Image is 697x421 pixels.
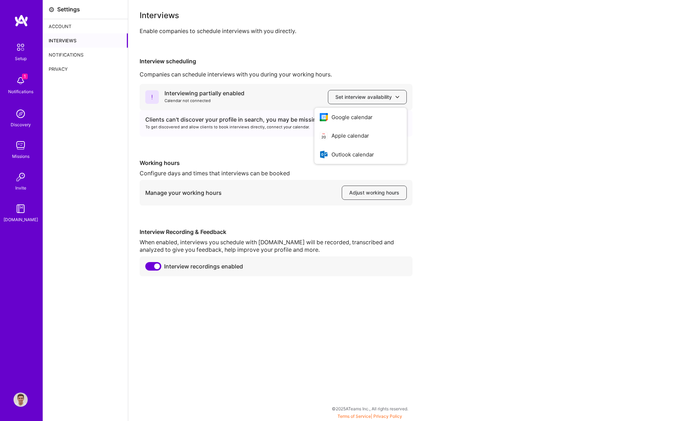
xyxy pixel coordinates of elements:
div: Enable companies to schedule interviews with you directly. [140,27,686,35]
img: teamwork [13,138,28,153]
i: icon OutlookCalendar [320,150,328,159]
button: Outlook calendar [314,145,407,164]
div: Interviews [140,11,686,19]
div: Notifications [8,88,33,95]
div: To get discovered and allow clients to book interviews directly, connect your calendar. [145,123,407,131]
div: Setup [15,55,27,62]
div: Discovery [11,121,31,128]
div: Notifications [43,48,128,62]
div: Interviews [43,33,128,48]
div: Working hours [140,159,412,167]
img: guide book [13,202,28,216]
button: Google calendar [314,108,407,127]
div: [DOMAIN_NAME] [4,216,38,223]
a: Privacy Policy [373,414,402,419]
button: Apple calendar [314,127,407,145]
a: User Avatar [12,393,29,407]
span: Interview recordings enabled [164,263,243,270]
div: Interview Recording & Feedback [140,228,412,236]
i: icon ErrorCalendar [145,90,159,104]
div: Calendar not connected [164,97,244,105]
i: icon Google [320,113,328,121]
i: icon ArrowDownBlack [395,95,399,99]
div: Interview scheduling [140,58,686,65]
img: User Avatar [13,393,28,407]
span: Adjust working hours [349,189,399,196]
img: discovery [13,107,28,121]
button: Set interview availability [328,90,407,104]
div: Companies can schedule interviews with you during your working hours. [140,71,686,78]
i: icon Settings [49,7,54,12]
div: Clients can't discover your profile in search, you may be missing out on missions. [145,116,407,123]
div: Interviewing partially enabled [164,90,244,97]
div: Invite [15,184,26,192]
div: © 2025 ATeams Inc., All rights reserved. [43,400,697,417]
div: Missions [12,153,29,160]
img: Invite [13,170,28,184]
span: 1 [22,74,28,79]
button: Adjust working hours [342,186,407,200]
img: setup [13,40,28,55]
span: Set interview availability [335,94,399,101]
div: Configure days and times that interviews can be booked [140,170,412,177]
span: | [337,414,402,419]
a: Terms of Service [337,414,371,419]
div: Manage your working hours [145,189,222,197]
img: bell [13,74,28,88]
div: Settings [57,6,80,13]
div: Account [43,19,128,33]
div: Privacy [43,62,128,76]
i: icon AppleCalendar [320,132,328,140]
div: When enabled, interviews you schedule with [DOMAIN_NAME] will be recorded, transcribed and analyz... [140,239,412,254]
img: logo [14,14,28,27]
